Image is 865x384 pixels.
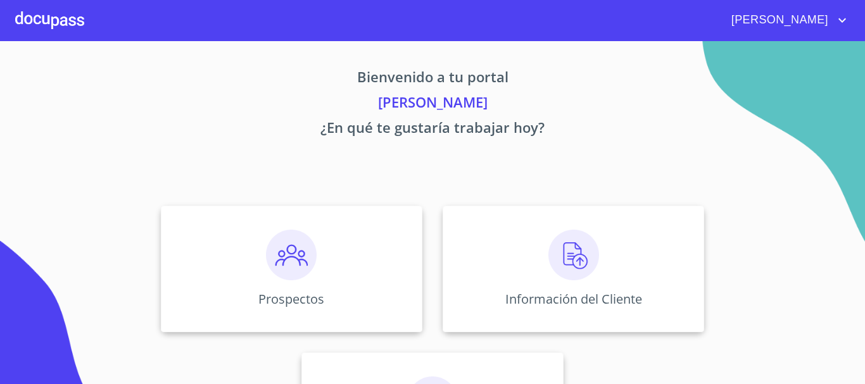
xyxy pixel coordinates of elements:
p: Información del Cliente [505,290,642,307]
button: account of current user [722,10,850,30]
p: Prospectos [258,290,324,307]
span: [PERSON_NAME] [722,10,835,30]
img: carga.png [548,230,599,280]
p: Bienvenido a tu portal [42,66,823,92]
p: ¿En qué te gustaría trabajar hoy? [42,117,823,142]
img: prospectos.png [266,230,317,280]
p: [PERSON_NAME] [42,92,823,117]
